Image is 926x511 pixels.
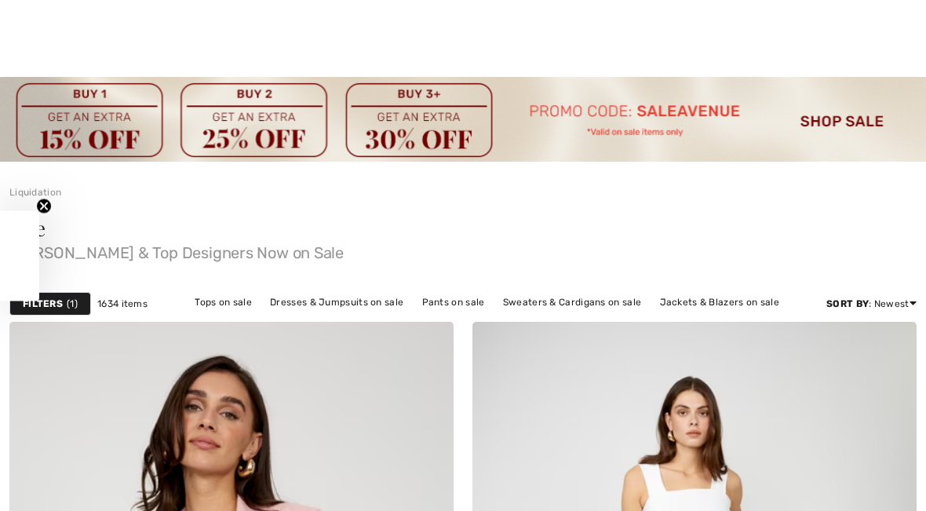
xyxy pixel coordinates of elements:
[187,292,260,312] a: Tops on sale
[396,312,474,333] a: Skirts on sale
[495,292,649,312] a: Sweaters & Cardigans on sale
[97,297,148,311] span: 1634 items
[36,198,52,214] button: Close teaser
[826,297,917,311] div: : Newest
[9,239,917,261] span: [PERSON_NAME] & Top Designers Now on Sale
[414,292,493,312] a: Pants on sale
[652,292,788,312] a: Jackets & Blazers on sale
[826,298,869,309] strong: Sort By
[9,187,61,198] a: Liquidation
[262,292,411,312] a: Dresses & Jumpsuits on sale
[476,312,578,333] a: Outerwear on sale
[67,297,78,311] span: 1
[23,297,63,311] strong: Filters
